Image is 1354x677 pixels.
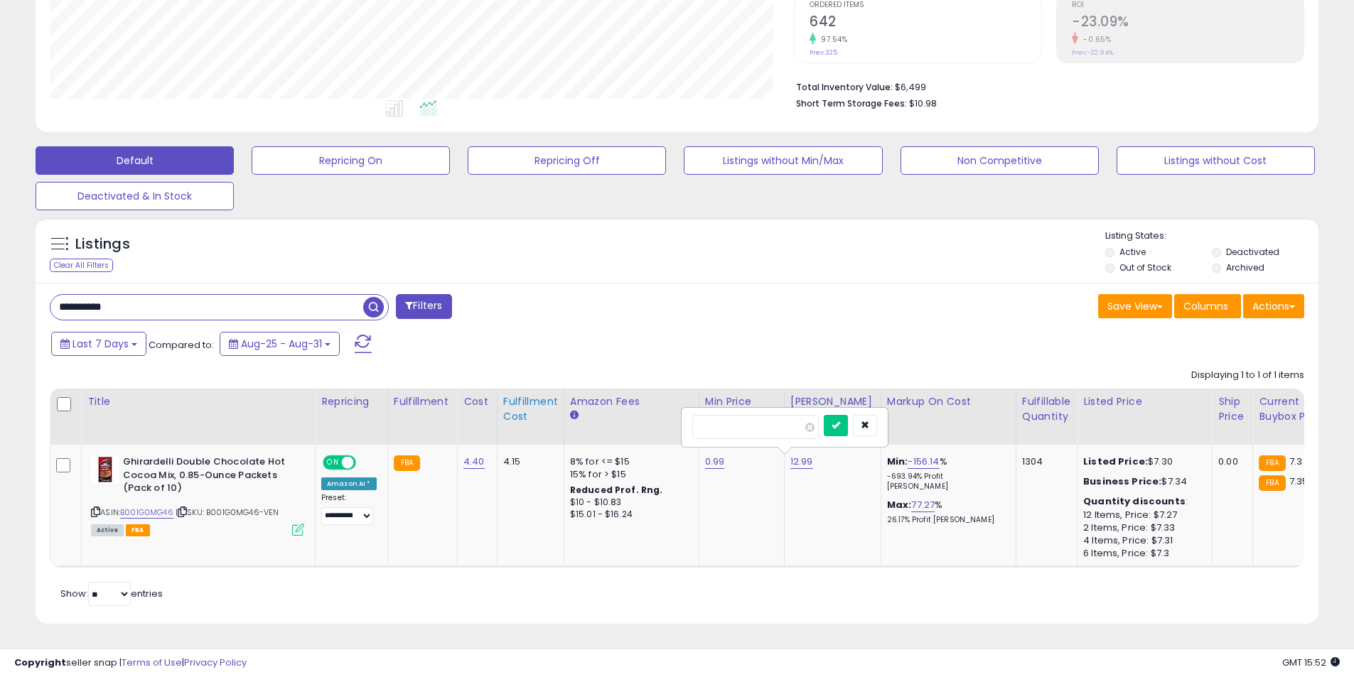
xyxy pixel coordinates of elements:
div: Amazon AI * [321,477,377,490]
th: The percentage added to the cost of goods (COGS) that forms the calculator for Min & Max prices. [881,389,1016,445]
small: 97.54% [816,34,847,45]
div: Cost [463,394,491,409]
div: seller snap | | [14,656,247,670]
b: Ghirardelli Double Chocolate Hot Cocoa Mix, 0.85-Ounce Packets (Pack of 10) [123,455,296,499]
p: Listing States: [1105,229,1318,243]
div: $7.34 [1083,475,1201,488]
span: ON [324,457,342,469]
h5: Listings [75,234,130,254]
button: Non Competitive [901,146,1099,175]
div: 4.15 [503,455,553,468]
div: 2 Items, Price: $7.33 [1083,521,1201,534]
strong: Copyright [14,656,66,669]
a: 77.27 [911,498,935,512]
span: FBA [126,524,150,536]
span: All listings currently available for purchase on Amazon [91,524,124,536]
small: FBA [1259,475,1285,491]
a: Privacy Policy [184,656,247,669]
div: 4 Items, Price: $7.31 [1083,534,1201,547]
img: 417hlZtfelL._SL40_.jpg [91,455,119,484]
span: ROI [1072,1,1304,9]
div: Fulfillable Quantity [1022,394,1071,424]
div: % [887,499,1005,525]
b: Min: [887,455,908,468]
div: Title [87,394,309,409]
div: Preset: [321,493,377,525]
b: Business Price: [1083,475,1161,488]
span: Ordered Items [810,1,1041,9]
div: 8% for <= $15 [570,455,688,468]
div: Ship Price [1218,394,1247,424]
div: % [887,455,1005,492]
span: 7.35 [1289,475,1309,488]
div: 12 Items, Price: $7.27 [1083,509,1201,521]
a: 12.99 [790,455,813,469]
div: 0.00 [1218,455,1242,468]
span: Last 7 Days [72,337,129,351]
b: Quantity discounts [1083,494,1186,508]
button: Columns [1174,294,1241,318]
label: Out of Stock [1119,261,1171,273]
span: Compared to: [149,338,214,352]
b: Max: [887,498,912,511]
div: 1304 [1022,455,1066,468]
div: : [1083,495,1201,508]
small: Prev: 325 [810,48,837,57]
a: 4.40 [463,455,485,469]
span: Aug-25 - Aug-31 [241,337,322,351]
button: Actions [1243,294,1304,318]
small: Amazon Fees. [570,409,579,422]
button: Listings without Min/Max [684,146,882,175]
button: Filters [396,294,451,319]
small: FBA [1259,455,1285,471]
div: [PERSON_NAME] [790,394,875,409]
button: Deactivated & In Stock [36,182,234,210]
b: Reduced Prof. Rng. [570,484,663,496]
span: 2025-09-8 15:52 GMT [1282,656,1340,669]
div: 6 Items, Price: $7.3 [1083,547,1201,560]
p: 26.17% Profit [PERSON_NAME] [887,515,1005,525]
button: Last 7 Days [51,332,146,356]
div: Fulfillment Cost [503,394,558,424]
button: Repricing Off [468,146,666,175]
a: 0.99 [705,455,725,469]
li: $6,499 [796,77,1294,94]
a: -156.14 [908,455,939,469]
div: Listed Price [1083,394,1206,409]
div: Clear All Filters [50,259,113,272]
p: -693.94% Profit [PERSON_NAME] [887,472,1005,492]
span: 7.3 [1289,455,1302,468]
div: Amazon Fees [570,394,693,409]
label: Deactivated [1226,246,1279,258]
label: Active [1119,246,1146,258]
b: Total Inventory Value: [796,81,893,93]
div: $15.01 - $16.24 [570,509,688,521]
small: FBA [394,455,420,471]
div: Markup on Cost [887,394,1010,409]
div: Repricing [321,394,382,409]
div: $7.30 [1083,455,1201,468]
span: Show: entries [60,587,163,600]
div: ASIN: [91,455,304,534]
a: B001G0MG46 [120,507,173,519]
b: Listed Price: [1083,455,1148,468]
button: Aug-25 - Aug-31 [220,332,340,356]
h2: -23.09% [1072,13,1304,33]
b: Short Term Storage Fees: [796,97,907,109]
div: 15% for > $15 [570,468,688,481]
div: Current Buybox Price [1259,394,1332,424]
span: | SKU: B001G0MG46-VEN [176,507,279,518]
div: $10 - $10.83 [570,497,688,509]
small: Prev: -22.94% [1072,48,1113,57]
button: Repricing On [252,146,450,175]
button: Save View [1098,294,1172,318]
span: OFF [354,457,377,469]
button: Default [36,146,234,175]
span: $10.98 [909,97,937,110]
small: -0.65% [1078,34,1111,45]
div: Fulfillment [394,394,451,409]
span: Columns [1183,299,1228,313]
div: Displaying 1 to 1 of 1 items [1191,369,1304,382]
button: Listings without Cost [1117,146,1315,175]
label: Archived [1226,261,1264,273]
